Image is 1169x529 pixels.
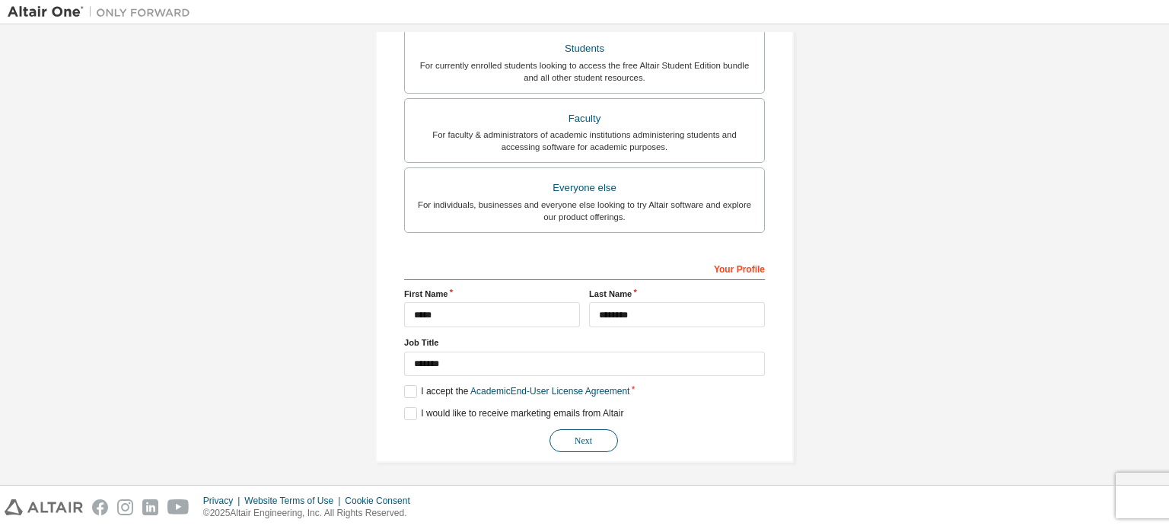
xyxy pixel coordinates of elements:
label: I would like to receive marketing emails from Altair [404,407,623,420]
img: instagram.svg [117,499,133,515]
img: linkedin.svg [142,499,158,515]
img: facebook.svg [92,499,108,515]
div: Everyone else [414,177,755,199]
div: Website Terms of Use [244,495,345,507]
label: Last Name [589,288,765,300]
div: Faculty [414,108,755,129]
button: Next [549,429,618,452]
div: For individuals, businesses and everyone else looking to try Altair software and explore our prod... [414,199,755,223]
div: Your Profile [404,256,765,280]
div: Cookie Consent [345,495,419,507]
div: For faculty & administrators of academic institutions administering students and accessing softwa... [414,129,755,153]
img: altair_logo.svg [5,499,83,515]
img: youtube.svg [167,499,190,515]
div: For currently enrolled students looking to access the free Altair Student Edition bundle and all ... [414,59,755,84]
label: I accept the [404,385,629,398]
a: Academic End-User License Agreement [470,386,629,397]
div: Students [414,38,755,59]
label: First Name [404,288,580,300]
label: Job Title [404,336,765,349]
div: Privacy [203,495,244,507]
p: © 2025 Altair Engineering, Inc. All Rights Reserved. [203,507,419,520]
img: Altair One [8,5,198,20]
